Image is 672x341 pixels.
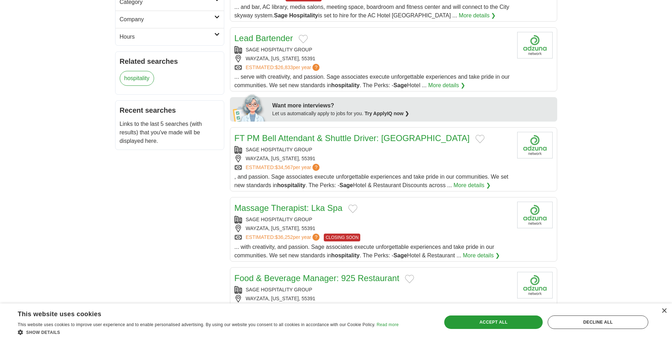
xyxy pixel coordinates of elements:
[235,225,512,232] div: WAYZATA, [US_STATE], 55391
[235,133,470,143] a: FT PM Bell Attendant & Shuttle Driver: [GEOGRAPHIC_DATA]
[299,35,308,43] button: Add to favorite jobs
[272,101,553,110] div: Want more interviews?
[26,330,60,335] span: Show details
[324,234,360,241] span: CLOSING SOON
[235,203,343,213] a: Massage Therapist: Lka Spa
[120,120,220,145] p: Links to the last 5 searches (with results) that you've made will be displayed here.
[517,32,553,58] img: Company logo
[235,4,509,18] span: ... and bar, AC library, media salons, meeting space, boardroom and fitness center and will conne...
[18,322,375,327] span: This website uses cookies to improve user experience and to enable personalised advertising. By u...
[235,146,512,153] div: SAGE HOSPITALITY GROUP
[115,11,224,28] a: Company
[235,33,293,43] a: Lead Bartender
[365,111,409,116] a: Try ApplyIQ now ❯
[235,216,512,223] div: SAGE HOSPITALITY GROUP
[312,164,320,171] span: ?
[661,308,667,314] div: Close
[394,82,407,88] strong: Sage
[235,155,512,162] div: WAYZATA, [US_STATE], 55391
[275,234,293,240] span: $36,252
[274,12,288,18] strong: Sage
[517,202,553,228] img: Company logo
[339,182,353,188] strong: Sage
[463,251,500,260] a: More details ❯
[475,135,485,143] button: Add to favorite jobs
[246,164,321,171] a: ESTIMATED:$34,567per year?
[548,315,648,329] div: Decline all
[331,252,360,258] strong: hospitality
[453,181,491,190] a: More details ❯
[517,132,553,158] img: Company logo
[394,252,407,258] strong: Sage
[246,64,321,71] a: ESTIMATED:$26,833per year?
[331,82,360,88] strong: hospitality
[235,55,512,62] div: WAYZATA, [US_STATE], 55391
[115,28,224,45] a: Hours
[120,71,154,86] a: hospitality
[246,234,321,241] a: ESTIMATED:$36,252per year?
[235,46,512,54] div: SAGE HOSPITALITY GROUP
[377,322,399,327] a: Read more, opens a new window
[235,74,510,88] span: ... serve with creativity, and passion. Sage associates execute unforgettable experiences and tak...
[348,205,357,213] button: Add to favorite jobs
[459,11,496,20] a: More details ❯
[233,93,267,122] img: apply-iq-scientist.png
[18,308,381,318] div: This website uses cookies
[120,105,220,116] h2: Recent searches
[235,295,512,302] div: WAYZATA, [US_STATE], 55391
[275,65,293,70] span: $26,833
[120,15,214,24] h2: Company
[235,273,400,283] a: Food & Beverage Manager: 925 Restaurant
[120,56,220,67] h2: Related searches
[289,12,318,18] strong: Hospitality
[120,33,214,41] h2: Hours
[444,315,543,329] div: Accept all
[235,174,509,188] span: , and passion. Sage associates execute unforgettable experiences and take pride in our communitie...
[235,286,512,294] div: SAGE HOSPITALITY GROUP
[277,182,305,188] strong: hospitality
[272,110,553,117] div: Let us automatically apply to jobs for you.
[428,81,465,90] a: More details ❯
[312,64,320,71] span: ?
[275,164,293,170] span: $34,567
[235,244,494,258] span: ... with creativity, and passion. Sage associates execute unforgettable experiences and take prid...
[18,329,399,336] div: Show details
[517,272,553,298] img: Company logo
[405,275,414,283] button: Add to favorite jobs
[312,234,320,241] span: ?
